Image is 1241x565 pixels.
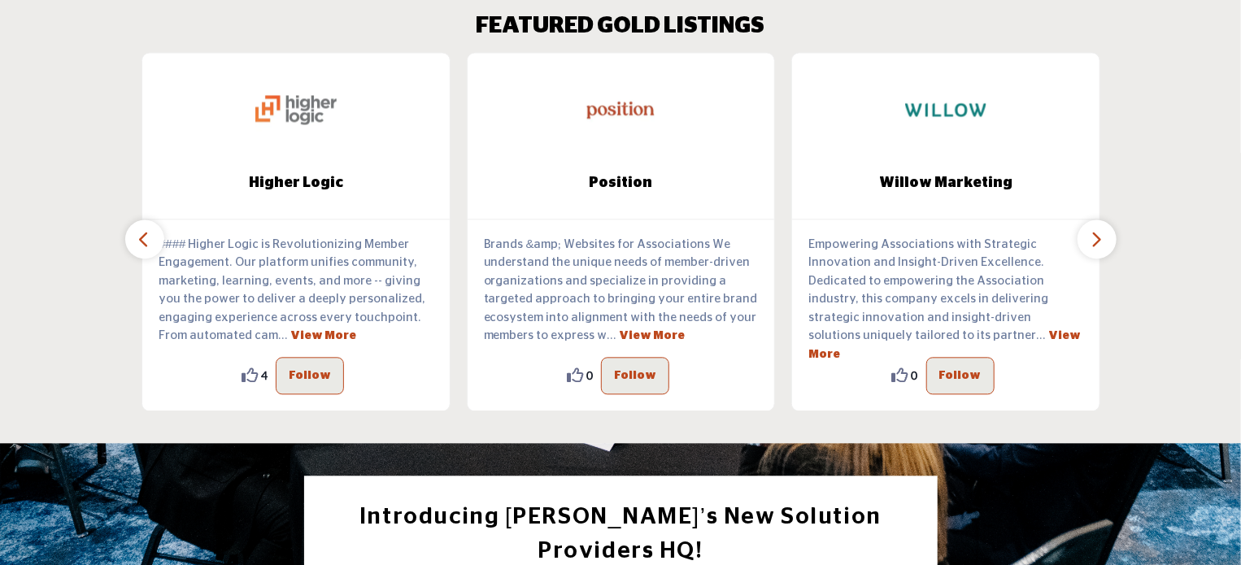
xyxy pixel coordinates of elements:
img: Willow Marketing [905,69,986,150]
a: View More [620,330,686,341]
span: ... [1036,329,1046,341]
p: Follow [614,366,656,385]
b: Willow Marketing [816,162,1075,205]
button: Follow [276,357,344,394]
img: Higher Logic [255,69,337,150]
h2: FEATURED GOLD LISTINGS [477,13,765,41]
span: 4 [261,367,268,384]
b: Higher Logic [167,162,425,205]
img: Position [580,69,661,150]
a: Higher Logic [142,162,450,205]
p: Follow [289,366,331,385]
button: Follow [601,357,669,394]
a: Position [468,162,775,205]
button: Follow [926,357,995,394]
a: View More [808,330,1081,360]
a: Willow Marketing [792,162,1099,205]
span: Willow Marketing [816,172,1075,193]
p: Follow [939,366,982,385]
span: Higher Logic [167,172,425,193]
p: #### Higher Logic is Revolutionizing Member Engagement. Our platform unifies community, marketing... [159,236,433,346]
span: 0 [912,367,918,384]
p: Brands &amp; Websites for Associations We understand the unique needs of member-driven organizati... [484,236,759,346]
span: ... [278,329,288,341]
p: Empowering Associations with Strategic Innovation and Insight-Driven Excellence. Dedicated to emp... [808,236,1083,364]
b: Position [492,162,751,205]
span: 0 [586,367,593,384]
span: ... [607,329,617,341]
span: Position [492,172,751,193]
a: View More [290,330,356,341]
